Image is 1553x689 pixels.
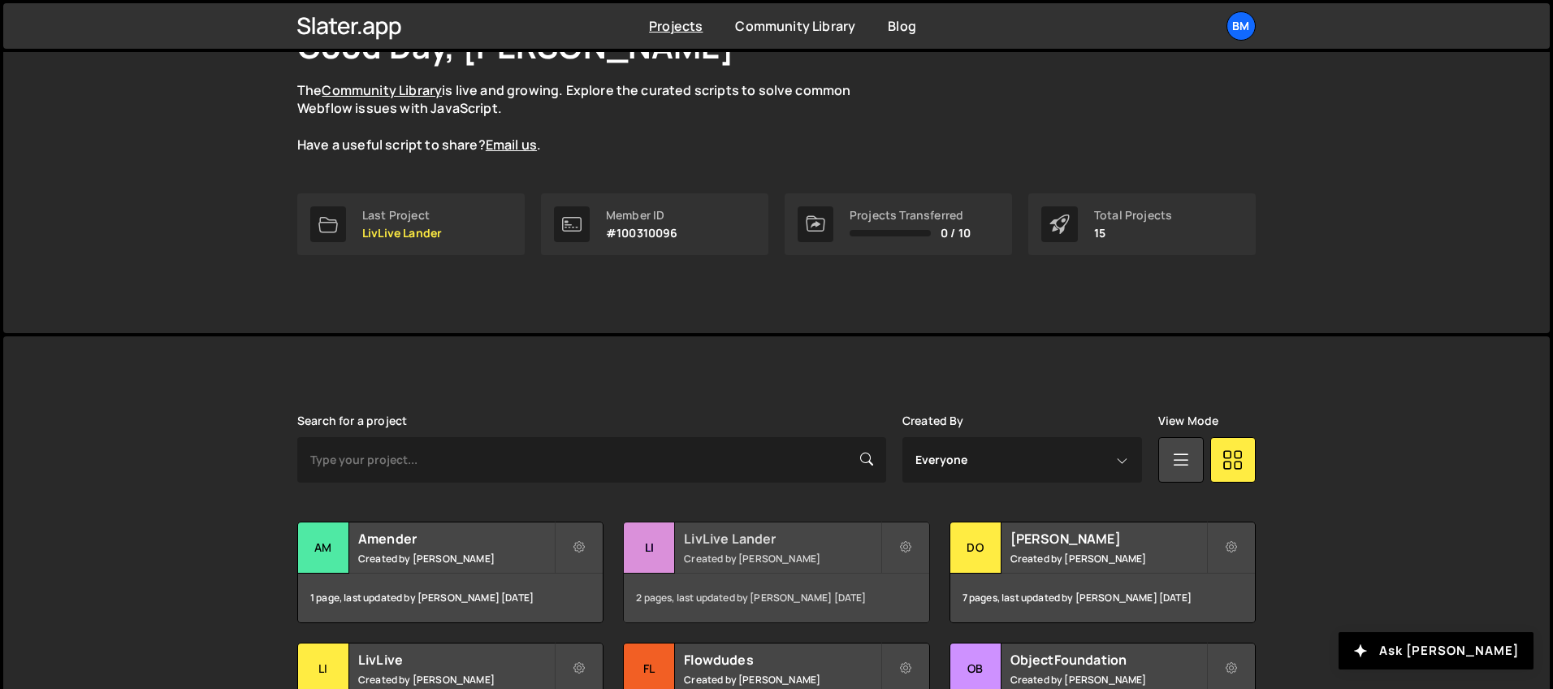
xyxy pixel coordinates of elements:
[1226,11,1256,41] a: bm
[1010,651,1206,669] h2: ObjectFoundation
[649,17,703,35] a: Projects
[1010,530,1206,548] h2: [PERSON_NAME]
[941,227,971,240] span: 0 / 10
[1010,673,1206,687] small: Created by [PERSON_NAME]
[950,522,1001,574] div: Do
[297,193,525,255] a: Last Project LivLive Lander
[297,522,603,623] a: Am Amender Created by [PERSON_NAME] 1 page, last updated by [PERSON_NAME] [DATE]
[623,522,929,623] a: Li LivLive Lander Created by [PERSON_NAME] 2 pages, last updated by [PERSON_NAME] [DATE]
[684,552,880,565] small: Created by [PERSON_NAME]
[322,81,442,99] a: Community Library
[358,673,554,687] small: Created by [PERSON_NAME]
[358,552,554,565] small: Created by [PERSON_NAME]
[888,17,916,35] a: Blog
[1094,209,1172,222] div: Total Projects
[297,414,407,427] label: Search for a project
[297,437,886,483] input: Type your project...
[850,209,971,222] div: Projects Transferred
[684,530,880,548] h2: LivLive Lander
[902,414,964,427] label: Created By
[1010,552,1206,565] small: Created by [PERSON_NAME]
[298,574,603,622] div: 1 page, last updated by [PERSON_NAME] [DATE]
[1094,227,1172,240] p: 15
[297,81,882,154] p: The is live and growing. Explore the curated scripts to solve common Webflow issues with JavaScri...
[606,227,678,240] p: #100310096
[624,522,675,574] div: Li
[735,17,855,35] a: Community Library
[606,209,678,222] div: Member ID
[298,522,349,574] div: Am
[950,574,1255,622] div: 7 pages, last updated by [PERSON_NAME] [DATE]
[684,651,880,669] h2: Flowdudes
[624,574,928,622] div: 2 pages, last updated by [PERSON_NAME] [DATE]
[950,522,1256,623] a: Do [PERSON_NAME] Created by [PERSON_NAME] 7 pages, last updated by [PERSON_NAME] [DATE]
[358,651,554,669] h2: LivLive
[362,227,442,240] p: LivLive Lander
[1339,632,1534,669] button: Ask [PERSON_NAME]
[684,673,880,687] small: Created by [PERSON_NAME]
[1158,414,1218,427] label: View Mode
[486,136,537,154] a: Email us
[362,209,442,222] div: Last Project
[358,530,554,548] h2: Amender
